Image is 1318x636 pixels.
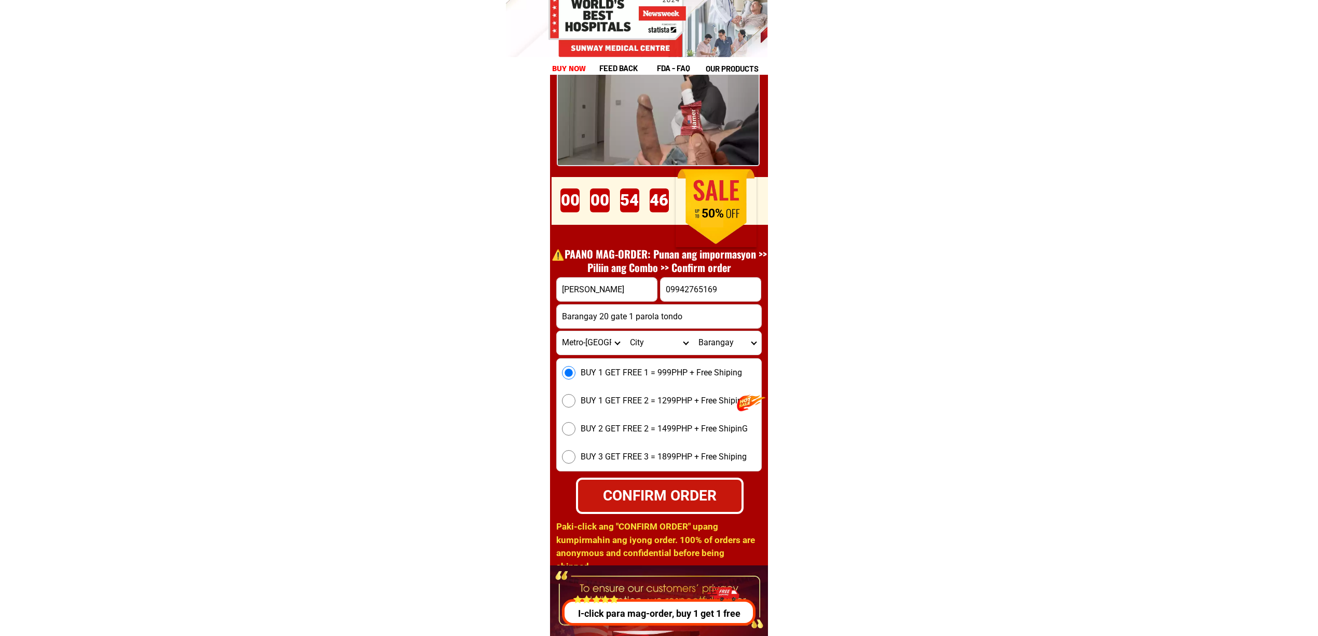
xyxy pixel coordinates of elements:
[581,395,747,407] span: BUY 1 GET FREE 2 = 1299PHP + Free Shiping
[562,394,575,408] input: BUY 1 GET FREE 2 = 1299PHP + Free Shiping
[661,278,761,301] input: Input phone_number
[578,484,742,506] div: CONFIRM ORDER
[581,423,748,435] span: BUY 2 GET FREE 2 = 1499PHP + Free ShipinG
[581,451,747,463] span: BUY 3 GET FREE 3 = 1899PHP + Free Shiping
[581,367,742,379] span: BUY 1 GET FREE 1 = 999PHP + Free Shiping
[558,606,756,620] p: I-click para mag-order, buy 1 get 1 free
[588,171,751,216] h1: ORDER DITO
[557,305,761,328] input: Input address
[562,422,575,436] input: BUY 2 GET FREE 2 = 1499PHP + Free ShipinG
[556,520,761,573] h1: Paki-click ang "CONFIRM ORDER" upang kumpirmahin ang iyong order. 100% of orders are anonymous an...
[693,331,761,355] select: Select commune
[562,366,575,380] input: BUY 1 GET FREE 1 = 999PHP + Free Shiping
[562,450,575,464] input: BUY 3 GET FREE 3 = 1899PHP + Free Shiping
[557,278,657,301] input: Input full_name
[625,331,693,355] select: Select district
[657,62,715,74] h1: fda - FAQ
[706,63,766,75] h1: our products
[546,247,772,274] h1: ⚠️️PAANO MAG-ORDER: Punan ang impormasyon >> Piliin ang Combo >> Confirm order
[599,62,655,74] h1: feed back
[557,331,625,355] select: Select province
[552,63,586,75] h1: buy now
[687,207,739,221] h1: 50%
